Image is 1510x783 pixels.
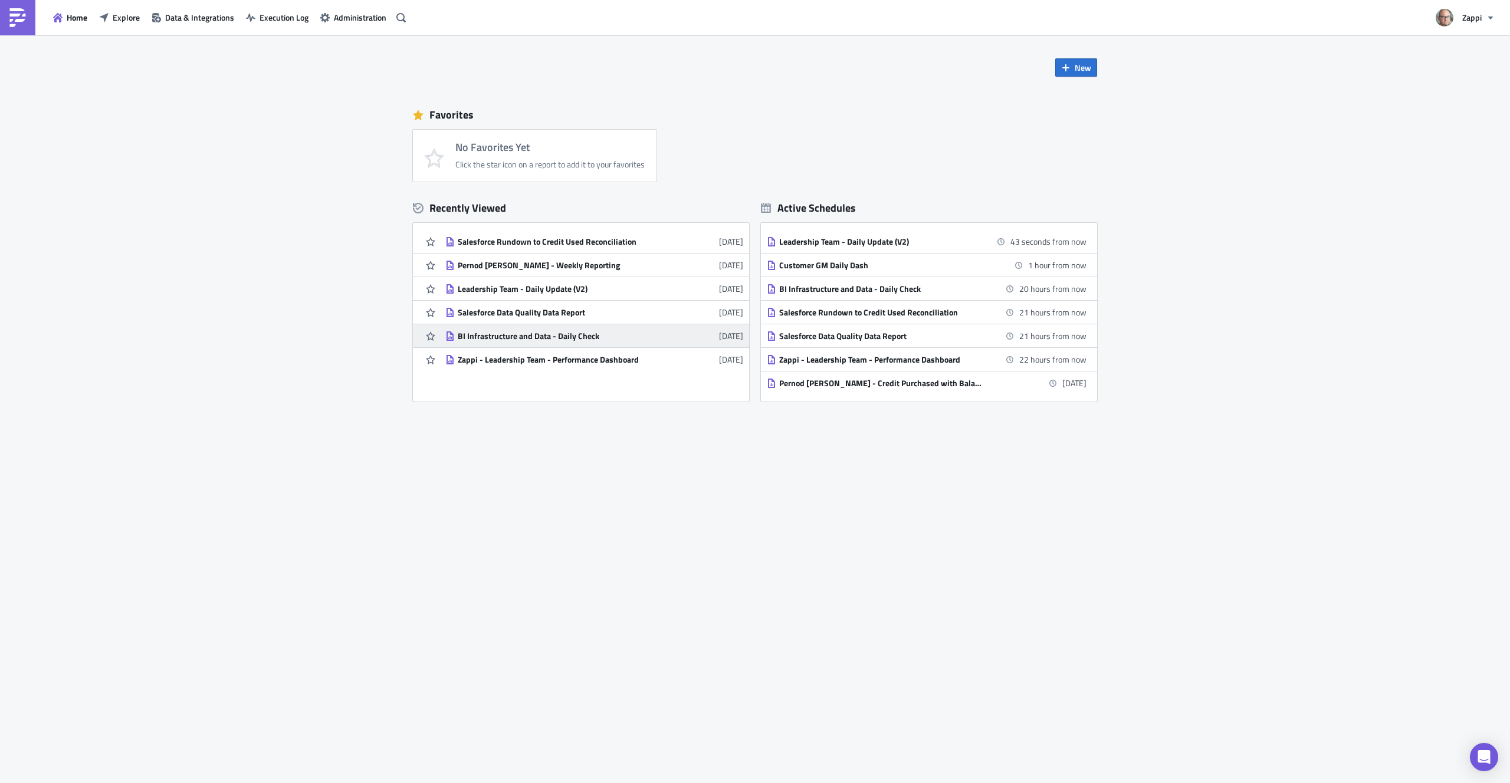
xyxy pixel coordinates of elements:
[719,353,743,366] time: 2025-08-07T11:44:47Z
[47,8,93,27] button: Home
[458,260,664,271] div: Pernod [PERSON_NAME] - Weekly Reporting
[260,11,308,24] span: Execution Log
[314,8,392,27] button: Administration
[240,8,314,27] button: Execution Log
[761,201,856,215] div: Active Schedules
[779,331,986,341] div: Salesforce Data Quality Data Report
[1028,259,1086,271] time: 2025-10-02 14:00
[334,11,386,24] span: Administration
[779,284,986,294] div: BI Infrastructure and Data - Daily Check
[719,306,743,318] time: 2025-09-11T10:48:40Z
[1429,5,1501,31] button: Zappi
[767,348,1086,371] a: Zappi - Leadership Team - Performance Dashboard22 hours from now
[445,230,743,253] a: Salesforce Rundown to Credit Used Reconciliation[DATE]
[458,307,664,318] div: Salesforce Data Quality Data Report
[1019,306,1086,318] time: 2025-10-03 09:30
[113,11,140,24] span: Explore
[767,324,1086,347] a: Salesforce Data Quality Data Report21 hours from now
[458,284,664,294] div: Leadership Team - Daily Update (V2)
[445,301,743,324] a: Salesforce Data Quality Data Report[DATE]
[445,254,743,277] a: Pernod [PERSON_NAME] - Weekly Reporting[DATE]
[455,142,645,153] h4: No Favorites Yet
[458,331,664,341] div: BI Infrastructure and Data - Daily Check
[67,11,87,24] span: Home
[1462,11,1482,24] span: Zappi
[719,235,743,248] time: 2025-09-24T10:23:27Z
[767,230,1086,253] a: Leadership Team - Daily Update (V2)43 seconds from now
[1019,353,1086,366] time: 2025-10-03 11:00
[767,254,1086,277] a: Customer GM Daily Dash1 hour from now
[779,236,986,247] div: Leadership Team - Daily Update (V2)
[1434,8,1455,28] img: Avatar
[445,324,743,347] a: BI Infrastructure and Data - Daily Check[DATE]
[719,282,743,295] time: 2025-09-23T13:34:21Z
[165,11,234,24] span: Data & Integrations
[455,159,645,170] div: Click the star icon on a report to add it to your favorites
[779,354,986,365] div: Zappi - Leadership Team - Performance Dashboard
[413,106,1097,124] div: Favorites
[445,277,743,300] a: Leadership Team - Daily Update (V2)[DATE]
[779,260,986,271] div: Customer GM Daily Dash
[779,378,986,389] div: Pernod [PERSON_NAME] - Credit Purchased with Balance Remaining
[413,199,749,217] div: Recently Viewed
[458,354,664,365] div: Zappi - Leadership Team - Performance Dashboard
[1062,377,1086,389] time: 2025-10-04 16:07
[719,259,743,271] time: 2025-09-24T09:12:54Z
[8,8,27,27] img: PushMetrics
[458,236,664,247] div: Salesforce Rundown to Credit Used Reconciliation
[767,277,1086,300] a: BI Infrastructure and Data - Daily Check20 hours from now
[779,307,986,318] div: Salesforce Rundown to Credit Used Reconciliation
[767,371,1086,394] a: Pernod [PERSON_NAME] - Credit Purchased with Balance Remaining[DATE]
[767,301,1086,324] a: Salesforce Rundown to Credit Used Reconciliation21 hours from now
[1019,330,1086,342] time: 2025-10-03 10:00
[1075,61,1091,74] span: New
[719,330,743,342] time: 2025-09-09T08:18:04Z
[1055,58,1097,77] button: New
[146,8,240,27] button: Data & Integrations
[93,8,146,27] button: Explore
[1010,235,1086,248] time: 2025-10-02 12:31
[1019,282,1086,295] time: 2025-10-03 09:00
[1470,743,1498,771] div: Open Intercom Messenger
[445,348,743,371] a: Zappi - Leadership Team - Performance Dashboard[DATE]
